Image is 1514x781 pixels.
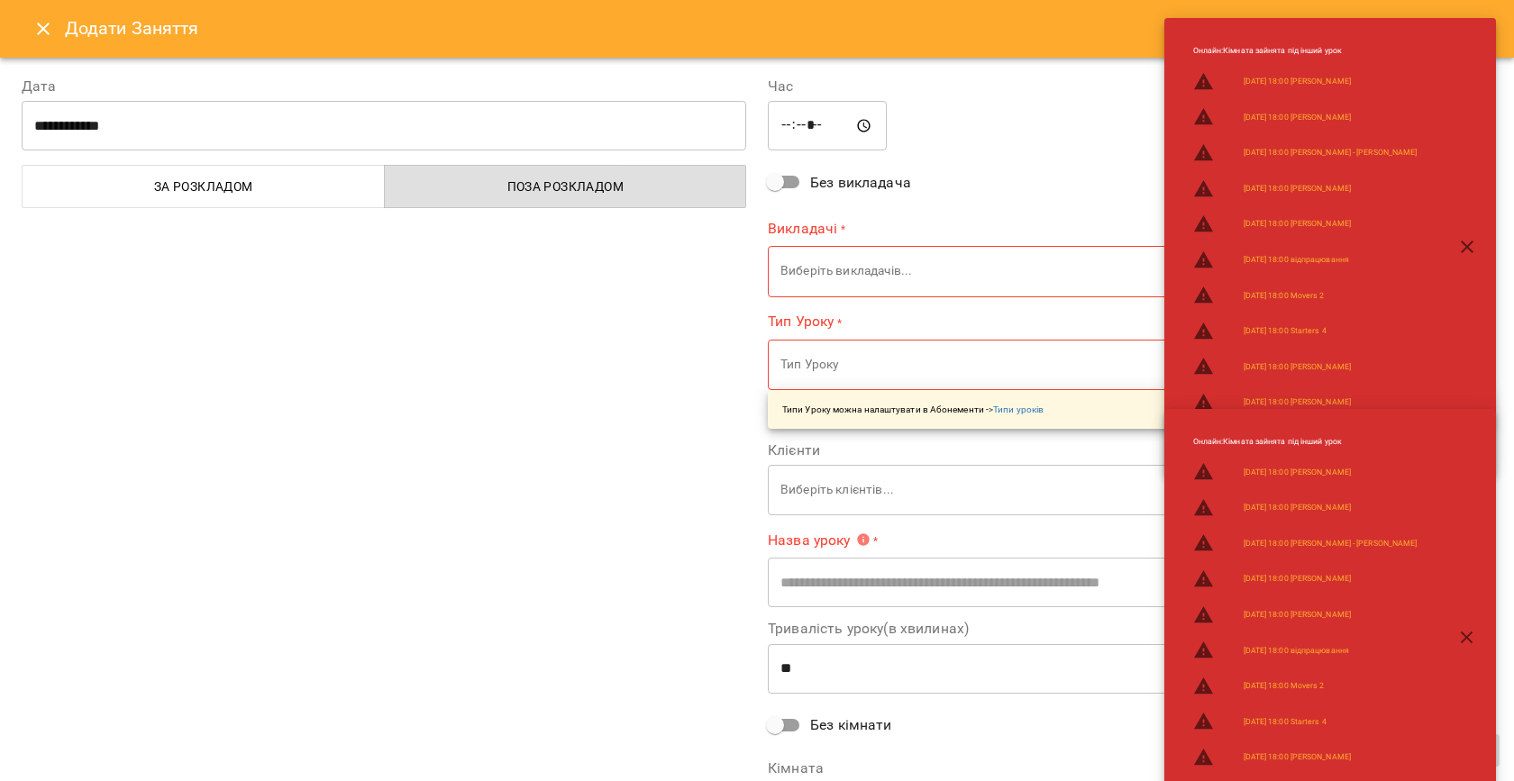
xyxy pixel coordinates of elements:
[1244,396,1351,408] a: [DATE] 18:00 [PERSON_NAME]
[1244,76,1351,87] a: [DATE] 18:00 [PERSON_NAME]
[396,176,736,197] span: Поза розкладом
[780,356,1464,374] p: Тип Уроку
[768,312,1492,332] label: Тип Уроку
[768,761,1492,776] label: Кімната
[1244,361,1351,373] a: [DATE] 18:00 [PERSON_NAME]
[768,443,1492,458] label: Клієнти
[810,172,911,194] span: Без викладача
[1244,716,1327,728] a: [DATE] 18:00 Starters 4
[768,79,1492,94] label: Час
[768,465,1492,516] div: Виберіть клієнтів...
[1244,218,1351,230] a: [DATE] 18:00 [PERSON_NAME]
[780,481,1464,499] p: Виберіть клієнтів...
[1244,680,1325,692] a: [DATE] 18:00 Movers 2
[768,622,1492,636] label: Тривалість уроку(в хвилинах)
[993,404,1044,414] a: Типи уроків
[1244,112,1351,123] a: [DATE] 18:00 [PERSON_NAME]
[1244,467,1351,478] a: [DATE] 18:00 [PERSON_NAME]
[1244,147,1418,159] a: [DATE] 18:00 [PERSON_NAME] - [PERSON_NAME]
[1179,429,1432,455] li: Онлайн : Кімната зайнята під інший урок
[768,218,1492,239] label: Викладачі
[782,403,1044,416] p: Типи Уроку можна налаштувати в Абонементи ->
[768,246,1492,297] div: Виберіть викладачів...
[22,79,746,94] label: Дата
[856,532,871,547] svg: Вкажіть назву уроку або виберіть клієнтів
[1244,609,1351,621] a: [DATE] 18:00 [PERSON_NAME]
[33,176,374,197] span: За розкладом
[22,7,65,50] button: Close
[384,165,747,208] button: Поза розкладом
[1244,538,1418,549] a: [DATE] 18:00 [PERSON_NAME] - [PERSON_NAME]
[1179,38,1432,64] li: Онлайн : Кімната зайнята під інший урок
[1244,573,1351,585] a: [DATE] 18:00 [PERSON_NAME]
[810,714,892,736] span: Без кімнати
[780,262,1464,280] p: Виберіть викладачів...
[22,165,385,208] button: За розкладом
[1244,290,1325,302] a: [DATE] 18:00 Movers 2
[768,532,871,547] span: Назва уроку
[768,339,1492,390] div: Тип Уроку
[1244,325,1327,337] a: [DATE] 18:00 Starters 4
[1244,254,1349,266] a: [DATE] 18:00 відпрацювання
[65,14,1492,42] h6: Додати Заняття
[1244,502,1351,513] a: [DATE] 18:00 [PERSON_NAME]
[1244,183,1351,195] a: [DATE] 18:00 [PERSON_NAME]
[1244,645,1349,657] a: [DATE] 18:00 відпрацювання
[1244,751,1351,763] a: [DATE] 18:00 [PERSON_NAME]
